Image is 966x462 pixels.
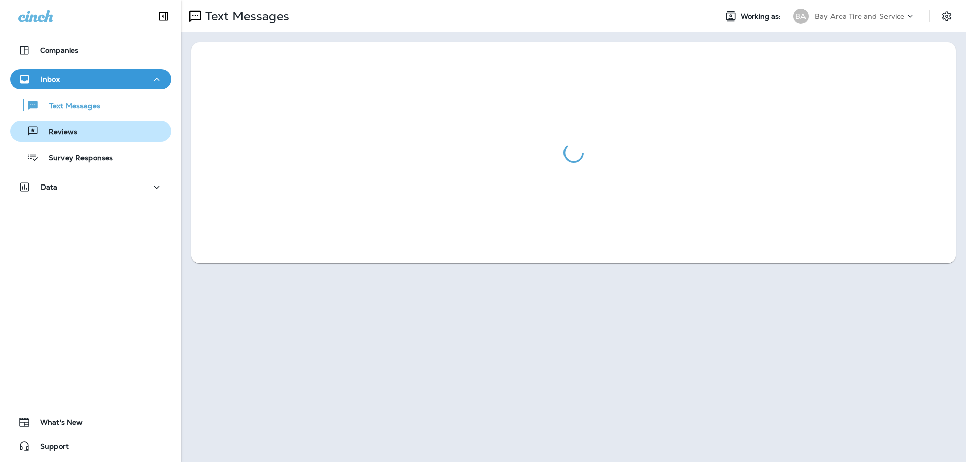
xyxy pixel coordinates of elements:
button: Reviews [10,121,171,142]
button: Collapse Sidebar [149,6,178,26]
span: Working as: [741,12,783,21]
span: Support [30,442,69,454]
button: Survey Responses [10,147,171,168]
p: Reviews [39,128,77,137]
p: Companies [40,46,78,54]
p: Survey Responses [39,154,113,163]
button: Data [10,177,171,197]
p: Inbox [41,75,60,83]
button: Text Messages [10,95,171,116]
p: Bay Area Tire and Service [815,12,905,20]
p: Data [41,183,58,191]
p: Text Messages [201,9,289,24]
div: BA [793,9,809,24]
span: What's New [30,418,83,430]
button: Inbox [10,69,171,89]
button: Settings [938,7,956,25]
button: Support [10,436,171,456]
p: Text Messages [39,102,100,111]
button: Companies [10,40,171,60]
button: What's New [10,412,171,432]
